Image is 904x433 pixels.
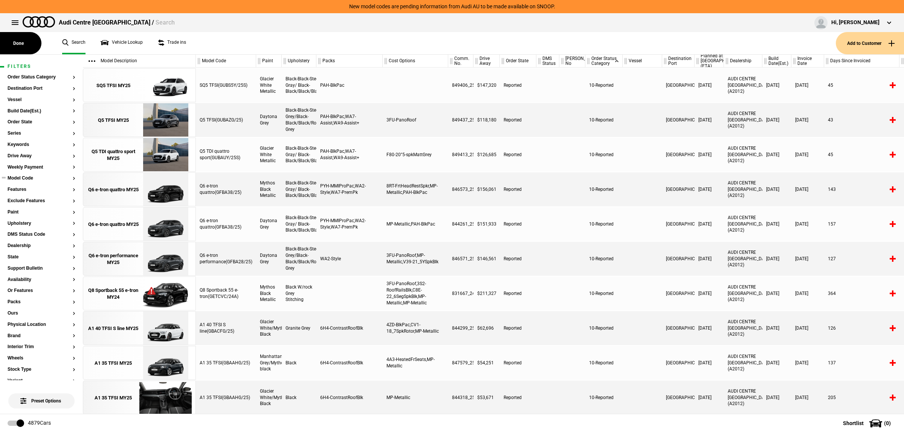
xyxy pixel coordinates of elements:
[383,346,448,380] div: 4A3-HeatedFrSeats,MP-Metallic
[8,75,75,80] button: Order Status Category
[448,68,473,102] div: 849406_25
[87,312,139,345] a: A1 40 TFSI S line MY25
[695,346,724,380] div: [DATE]
[585,103,623,137] div: 10-Reported
[282,138,316,172] div: Black-Black-Steel Gray/ Black-Black/Black/Black
[256,311,282,345] div: Glacier White/Mythos Black
[762,172,791,206] div: [DATE]
[762,138,791,172] div: [DATE]
[695,311,724,345] div: [DATE]
[282,381,316,415] div: Black
[500,138,536,172] div: Reported
[383,138,448,172] div: F80-20"5-spkMattGrey
[139,242,192,276] img: Audi_GFBA28_25_FW_6Y6Y_3FU_WA2_V39_PAH_PY2_(Nadin:_3FU_C05_PAH_PY2_SN8_V39_WA2)_ext.png
[59,18,175,27] div: Audi Centre [GEOGRAPHIC_DATA] /
[383,311,448,345] div: 4ZD-BlkPac,CV1-18_7SpkRotor,MP-Metallic
[139,69,192,103] img: Audi_GUBS5Y_25S_GX_2Y2Y_PAH_WA2_6FJ_53A_PYH_PWO_(Nadin:_53A_6FJ_C56_PAH_PWO_PYH_S9S_WA2)_ext.png
[724,138,762,172] div: AUDI CENTRE [GEOGRAPHIC_DATA] (A2012)
[8,288,75,293] button: Or Features
[316,138,383,172] div: PAH-BlkPac,WA7-Assist,WA9-Assist+
[383,103,448,137] div: 3FU-PanoRoof
[316,172,383,206] div: PYH-MMIProPac,WA2-Style,WA7-PremPk
[256,68,282,102] div: Glacier White Metallic
[282,242,316,276] div: Black-Black-Steel Grey/Black-Black/Black/Rock Grey
[316,68,383,102] div: PAH-BlkPac
[448,138,473,172] div: 849413_25
[8,97,75,103] button: Vessel
[256,172,282,206] div: Mythos Black Metallic
[8,266,75,277] section: Support Bulletin
[662,346,695,380] div: [GEOGRAPHIC_DATA]
[282,207,316,241] div: Black-Black-Steel Gray/ Black-Black/Black/Black
[762,242,791,276] div: [DATE]
[8,333,75,339] button: Brand
[695,381,724,415] div: [DATE]
[473,55,499,68] div: Drive Away
[500,172,536,206] div: Reported
[156,19,175,26] span: Search
[473,207,500,241] div: $151,933
[8,311,75,316] button: Ours
[762,276,791,310] div: [DATE]
[96,82,130,89] div: SQ5 TFSI MY25
[316,381,383,415] div: 6H4-ContrastRoofBlk
[316,346,383,380] div: 6H4-ContrastRoofBlk
[139,312,192,345] img: Audi_GBACFG_25_ZV_2Y0E_4ZD_6H4_CV1_6FB_(Nadin:_4ZD_6FB_6H4_C43_CV1)_ext.png
[724,68,762,102] div: AUDI CENTRE [GEOGRAPHIC_DATA] (A2012)
[662,207,695,241] div: [GEOGRAPHIC_DATA]
[724,207,762,241] div: AUDI CENTRE [GEOGRAPHIC_DATA] (A2012)
[824,138,899,172] div: 45
[724,172,762,206] div: AUDI CENTRE [GEOGRAPHIC_DATA] (A2012)
[585,276,623,310] div: 10-Reported
[8,322,75,327] button: Physical Location
[791,346,824,380] div: [DATE]
[28,419,51,427] div: 4879 Cars
[8,75,75,86] section: Order Status Category
[316,207,383,241] div: PYH-MMIProPac,WA2-Style,WA7-PremPk
[316,103,383,137] div: PAH-BlkPac,WA7-Assist,WA9-Assist+
[8,187,75,198] section: Features
[87,207,139,241] a: Q6 e-tron quattro MY25
[8,109,75,114] button: Build Date(Est.)
[791,103,824,137] div: [DATE]
[8,97,75,109] section: Vessel
[8,266,75,271] button: Support Bulletin
[83,55,195,68] div: Model Description
[87,138,139,172] a: Q5 TDI quattro sport MY25
[662,311,695,345] div: [GEOGRAPHIC_DATA]
[662,381,695,415] div: [GEOGRAPHIC_DATA]
[282,311,316,345] div: Granite Grey
[139,207,192,241] img: Audi_GFBA38_25_GX_6Y6Y_WA7_WA2_PAH_PYH_V39_QE2_VW5_(Nadin:_C03_PAH_PYH_QE2_SN8_V39_VW5_WA2_WA7)_e...
[762,381,791,415] div: [DATE]
[762,55,791,68] div: Build Date(Est.)
[22,389,61,404] span: Preset Options
[8,86,75,91] button: Destination Port
[316,242,383,276] div: WA2-Style
[762,68,791,102] div: [DATE]
[383,276,448,310] div: 3FU-PanoRoof,3S2-RoofRailsBlk,C8E-22_6SegSpkBlk,MP-Metallic,MP-Metallic
[8,367,75,372] button: Stock Type
[448,103,473,137] div: 849437_25
[87,69,139,103] a: SQ5 TFSI MY25
[791,55,824,68] div: Invoice Date
[824,172,899,206] div: 143
[824,242,899,276] div: 127
[448,242,473,276] div: 846571_25
[8,221,75,232] section: Upholstery
[88,325,138,332] div: A1 40 TFSI S line MY25
[383,55,448,68] div: Cost Options
[196,381,256,415] div: A1 35 TFSI(GBAAHG/25)
[831,19,880,26] div: Hi, [PERSON_NAME]
[585,68,623,102] div: 10-Reported
[316,311,383,345] div: 6H4-ContrastRoofBlk
[832,414,904,433] button: Shortlist(0)
[87,381,139,415] a: A1 35 TFSI MY25
[536,55,559,68] div: DMS Status
[139,103,192,137] img: Audi_GUBAZG_25_FW_6Y6Y_3FU_WA9_PAH_WA7_6FJ_PYH_F80_H65_(Nadin:_3FU_6FJ_C56_F80_H65_PAH_PYH_S9S_WA...
[824,276,899,310] div: 364
[8,187,75,192] button: Features
[282,346,316,380] div: Black
[8,243,75,255] section: Dealership
[695,103,724,137] div: [DATE]
[87,346,139,380] a: A1 35 TFSI MY25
